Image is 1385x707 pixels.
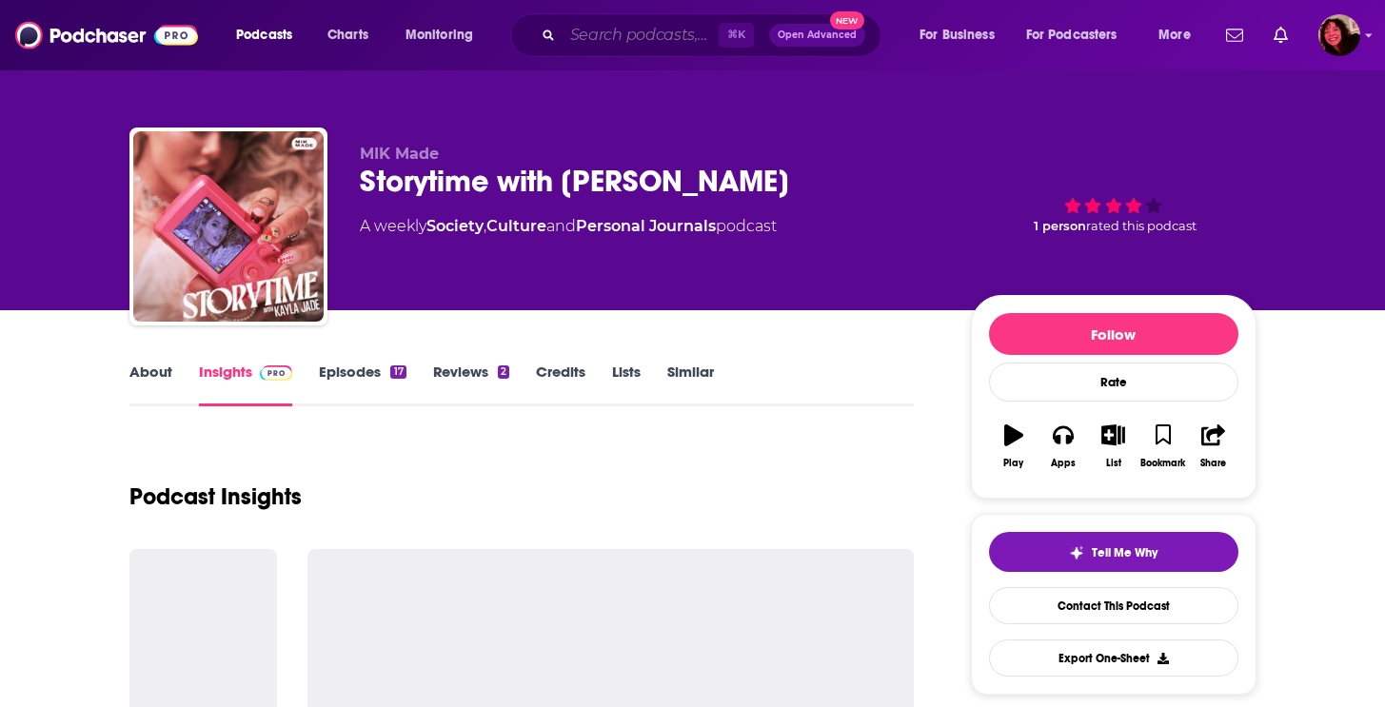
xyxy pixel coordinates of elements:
[133,131,324,322] img: Storytime with Kayla Jade
[260,365,293,381] img: Podchaser Pro
[528,13,900,57] div: Search podcasts, credits, & more...
[1266,19,1296,51] a: Show notifications dropdown
[1218,19,1251,51] a: Show notifications dropdown
[1026,22,1118,49] span: For Podcasters
[1034,219,1086,233] span: 1 person
[1092,545,1157,560] span: Tell Me Why
[1069,545,1084,560] img: tell me why sparkle
[315,20,380,50] a: Charts
[360,215,777,238] div: A weekly podcast
[498,365,509,379] div: 2
[576,217,716,235] a: Personal Journals
[15,17,198,53] img: Podchaser - Follow, Share and Rate Podcasts
[1140,458,1185,469] div: Bookmark
[1188,412,1237,481] button: Share
[989,587,1238,624] a: Contact This Podcast
[360,145,439,163] span: MIK Made
[390,365,406,379] div: 17
[989,532,1238,572] button: tell me why sparkleTell Me Why
[1051,458,1076,469] div: Apps
[406,22,473,49] span: Monitoring
[1088,412,1138,481] button: List
[319,363,406,406] a: Episodes17
[989,313,1238,355] button: Follow
[612,363,641,406] a: Lists
[392,20,498,50] button: open menu
[1039,412,1088,481] button: Apps
[1003,458,1023,469] div: Play
[129,363,172,406] a: About
[1318,14,1360,56] img: User Profile
[1318,14,1360,56] button: Show profile menu
[236,22,292,49] span: Podcasts
[1200,458,1226,469] div: Share
[484,217,486,235] span: ,
[971,145,1256,263] div: 1 personrated this podcast
[1138,412,1188,481] button: Bookmark
[426,217,484,235] a: Society
[486,217,546,235] a: Culture
[830,11,864,29] span: New
[563,20,719,50] input: Search podcasts, credits, & more...
[769,24,865,47] button: Open AdvancedNew
[223,20,317,50] button: open menu
[433,363,509,406] a: Reviews2
[989,412,1039,481] button: Play
[1106,458,1121,469] div: List
[778,30,857,40] span: Open Advanced
[199,363,293,406] a: InsightsPodchaser Pro
[536,363,585,406] a: Credits
[129,482,302,511] h1: Podcast Insights
[920,22,995,49] span: For Business
[327,22,368,49] span: Charts
[1158,22,1191,49] span: More
[719,23,754,48] span: ⌘ K
[1145,20,1215,50] button: open menu
[546,217,576,235] span: and
[989,363,1238,402] div: Rate
[1086,219,1197,233] span: rated this podcast
[667,363,714,406] a: Similar
[989,639,1238,677] button: Export One-Sheet
[906,20,1019,50] button: open menu
[1014,20,1145,50] button: open menu
[1318,14,1360,56] span: Logged in as Kathryn-Musilek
